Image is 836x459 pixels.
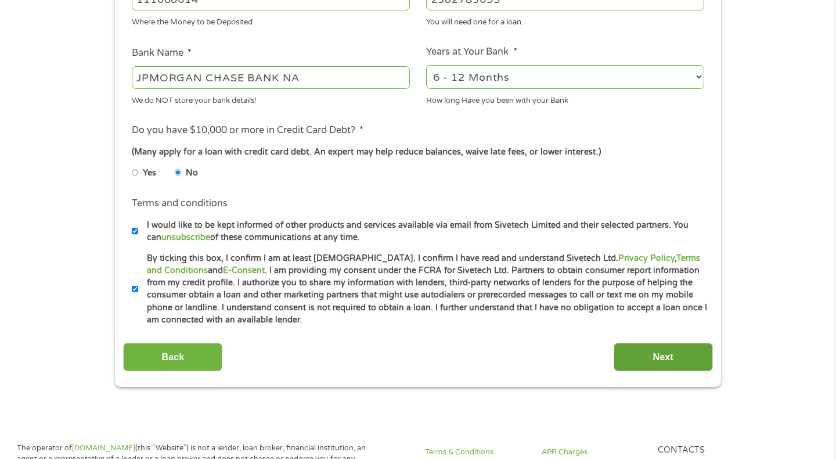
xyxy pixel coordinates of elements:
[426,13,704,28] div: You will need one for a loan.
[132,47,192,59] label: Bank Name
[161,232,210,242] a: unsubscribe
[132,124,363,137] label: Do you have $10,000 or more in Credit Card Debt?
[426,46,517,58] label: Years at Your Bank
[132,198,228,210] label: Terms and conditions
[132,146,704,159] div: (Many apply for a loan with credit card debt. An expert may help reduce balances, waive late fees...
[426,91,704,106] div: How long Have you been with your Bank
[72,443,135,453] a: [DOMAIN_NAME]
[147,253,700,275] a: Terms and Conditions
[132,13,410,28] div: Where the Money to be Deposited
[132,91,410,106] div: We do NOT store your bank details!
[542,447,644,458] a: APR Charges
[425,447,527,458] a: Terms & Conditions
[138,219,708,244] label: I would like to be kept informed of other products and services available via email from Sivetech...
[614,343,713,371] input: Next
[658,445,760,456] h4: Contacts
[618,253,675,263] a: Privacy Policy
[223,266,265,275] a: E-Consent
[123,343,222,371] input: Back
[138,252,708,327] label: By ticking this box, I confirm I am at least [DEMOGRAPHIC_DATA]. I confirm I have read and unders...
[186,167,198,180] label: No
[143,167,156,180] label: Yes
